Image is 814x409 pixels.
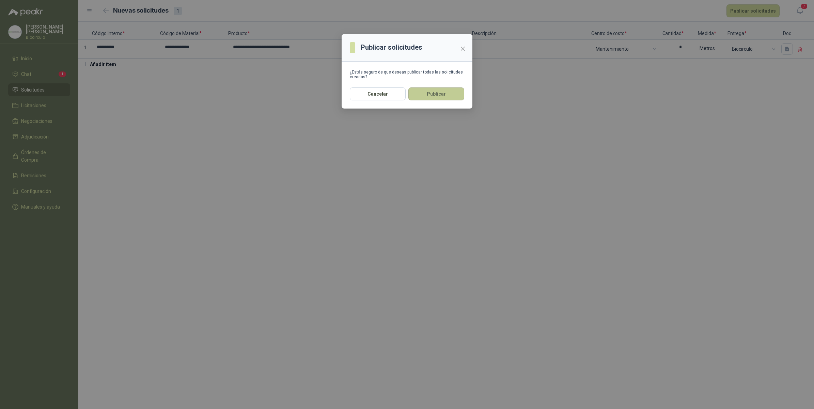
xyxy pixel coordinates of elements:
h3: Publicar solicitudes [361,42,422,53]
div: ¿Estás seguro de que deseas publicar todas las solicitudes creadas? [350,70,464,79]
button: Close [457,43,468,54]
button: Publicar [408,87,464,100]
span: close [460,46,466,51]
button: Cancelar [350,87,406,100]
